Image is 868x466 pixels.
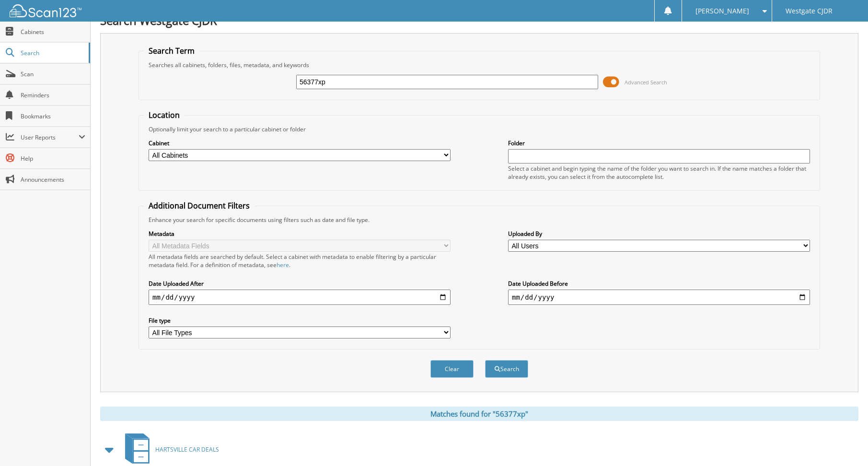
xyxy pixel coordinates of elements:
label: Uploaded By [508,230,810,238]
span: HARTSVILLE CAR DEALS [155,445,219,454]
input: start [149,290,451,305]
div: Enhance your search for specific documents using filters such as date and file type. [144,216,815,224]
span: [PERSON_NAME] [695,8,749,14]
label: Folder [508,139,810,147]
div: All metadata fields are searched by default. Select a cabinet with metadata to enable filtering b... [149,253,451,269]
label: Metadata [149,230,451,238]
button: Search [485,360,528,378]
div: Searches all cabinets, folders, files, metadata, and keywords [144,61,815,69]
img: scan123-logo-white.svg [10,4,81,17]
span: Westgate CJDR [786,8,833,14]
span: Advanced Search [625,79,667,86]
div: Select a cabinet and begin typing the name of the folder you want to search in. If the name match... [508,164,810,181]
span: Reminders [21,91,85,99]
span: Search [21,49,84,57]
a: here [277,261,289,269]
span: User Reports [21,133,79,141]
input: end [508,290,810,305]
div: Matches found for "56377xp" [100,407,858,421]
span: Help [21,154,85,163]
legend: Additional Document Filters [144,200,255,211]
iframe: Chat Widget [820,420,868,466]
span: Scan [21,70,85,78]
legend: Search Term [144,46,199,56]
legend: Location [144,110,185,120]
span: Cabinets [21,28,85,36]
span: Announcements [21,175,85,184]
span: Bookmarks [21,112,85,120]
div: Optionally limit your search to a particular cabinet or folder [144,125,815,133]
label: Date Uploaded After [149,280,451,288]
label: File type [149,316,451,325]
label: Cabinet [149,139,451,147]
button: Clear [430,360,474,378]
label: Date Uploaded Before [508,280,810,288]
